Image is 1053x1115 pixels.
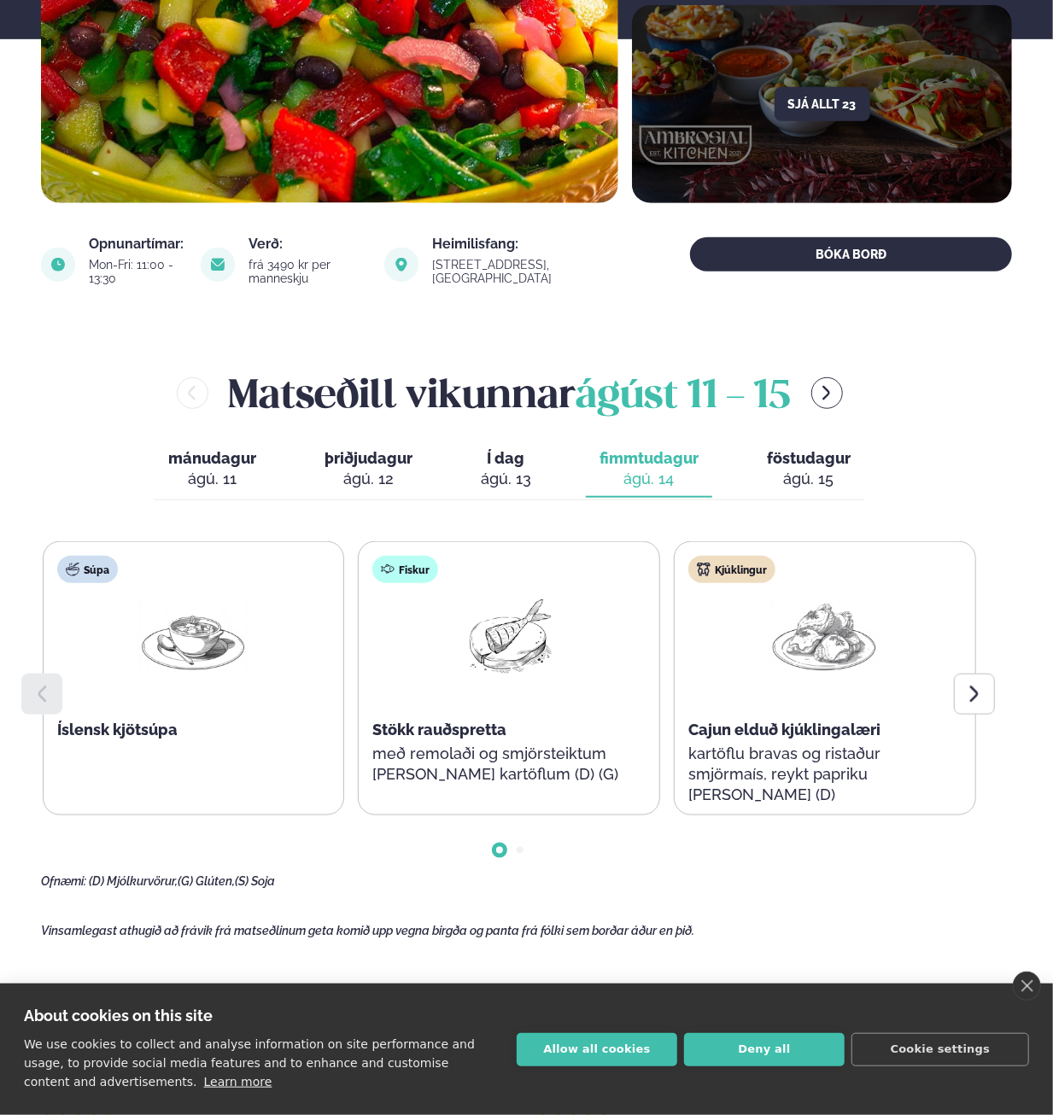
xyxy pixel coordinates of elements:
img: Fish.png [453,597,563,676]
a: close [1013,972,1041,1001]
a: Learn more [204,1075,272,1089]
div: ágú. 15 [767,469,851,489]
span: mánudagur [168,449,256,467]
div: Heimilisfang: [432,237,631,251]
div: frá 3490 kr per manneskju [249,258,366,285]
span: Go to slide 2 [517,847,524,854]
a: link [432,268,631,289]
img: Soup.png [138,597,248,676]
button: menu-btn-left [177,377,208,409]
img: soup.svg [66,563,79,576]
div: ágú. 12 [325,469,412,489]
button: föstudagur ágú. 15 [753,441,864,498]
strong: About cookies on this site [24,1007,213,1025]
button: menu-btn-right [811,377,843,409]
div: Mon-Fri: 11:00 - 13:30 [89,258,184,285]
p: We use cookies to collect and analyse information on site performance and usage, to provide socia... [24,1037,475,1089]
div: Opnunartímar: [89,237,184,251]
img: image alt [384,248,418,282]
div: Fiskur [372,556,438,583]
button: Deny all [684,1033,845,1066]
span: föstudagur [767,449,851,467]
p: með remolaði og smjörsteiktum [PERSON_NAME] kartöflum (D) (G) [372,744,644,785]
span: (S) Soja [235,874,275,888]
span: ágúst 11 - 15 [576,378,791,416]
div: ágú. 14 [600,469,699,489]
button: Cookie settings [851,1033,1029,1066]
button: Sjá allt 23 [775,87,870,121]
span: Stökk rauðspretta [372,721,506,738]
span: Vinsamlegast athugið að frávik frá matseðlinum geta komið upp vegna birgða og panta frá fólki sem... [41,924,695,937]
span: Ofnæmi: [41,874,86,888]
img: Chicken-thighs.png [769,597,879,676]
div: Kjúklingur [688,556,775,583]
button: Í dag ágú. 13 [467,441,545,498]
span: fimmtudagur [600,449,699,467]
button: Allow all cookies [517,1033,677,1066]
span: þriðjudagur [325,449,412,467]
button: BÓKA BORÐ [690,237,1012,271]
div: ágú. 11 [168,469,256,489]
button: mánudagur ágú. 11 [155,441,270,498]
span: (G) Glúten, [178,874,235,888]
h2: Matseðill vikunnar [229,365,791,421]
img: image alt [41,248,75,282]
div: Súpa [57,556,118,583]
button: fimmtudagur ágú. 14 [586,441,712,498]
img: fish.svg [381,563,395,576]
span: Cajun elduð kjúklingalæri [688,721,880,738]
div: ágú. 13 [481,469,531,489]
span: Íslensk kjötsúpa [57,721,178,738]
button: þriðjudagur ágú. 12 [311,441,426,498]
span: Í dag [481,448,531,469]
img: image alt [201,248,235,282]
span: (D) Mjólkurvörur, [89,874,178,888]
p: kartöflu bravas og ristaður smjörmaís, reykt papriku [PERSON_NAME] (D) [688,744,960,805]
div: Verð: [249,237,366,251]
div: [STREET_ADDRESS], [GEOGRAPHIC_DATA] [432,258,631,285]
span: Go to slide 1 [496,847,503,854]
img: chicken.svg [697,563,711,576]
